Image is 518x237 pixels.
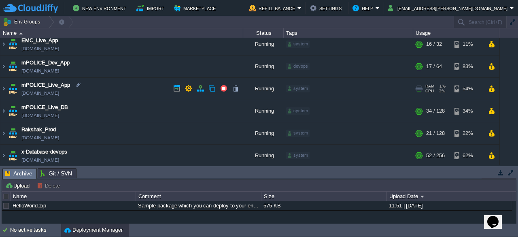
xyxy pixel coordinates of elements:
img: AMDAwAAAACH5BAEAAAAALAAAAAABAAEAAAICRAEAOw== [7,100,19,122]
span: 3% [437,89,445,94]
img: AMDAwAAAACH5BAEAAAAALAAAAAABAAEAAAICRAEAOw== [0,56,7,77]
div: 34% [454,100,481,122]
button: Marketplace [174,3,218,13]
img: AMDAwAAAACH5BAEAAAAALAAAAAABAAEAAAICRAEAOw== [0,33,7,55]
span: [DOMAIN_NAME] [21,111,59,120]
div: Running [243,33,284,55]
img: AMDAwAAAACH5BAEAAAAALAAAAAABAAEAAAICRAEAOw== [7,145,19,167]
span: Archive [5,169,32,179]
button: Upload [5,182,32,189]
a: mPOLICE_Dev_App [21,59,70,67]
div: Running [243,100,284,122]
img: AMDAwAAAACH5BAEAAAAALAAAAAABAAEAAAICRAEAOw== [7,56,19,77]
div: devops [286,63,310,70]
div: 62% [454,145,481,167]
img: AMDAwAAAACH5BAEAAAAALAAAAAABAAEAAAICRAEAOw== [0,122,7,144]
a: [DOMAIN_NAME] [21,67,59,75]
div: Comment [136,192,261,201]
span: CPU [425,89,434,94]
div: system [286,41,310,48]
img: AMDAwAAAACH5BAEAAAAALAAAAAABAAEAAAICRAEAOw== [0,145,7,167]
div: Name [11,192,136,201]
div: No active tasks [10,224,61,237]
div: 83% [454,56,481,77]
div: Status [244,28,283,38]
a: [DOMAIN_NAME] [21,134,59,142]
div: 52 / 256 [426,145,445,167]
div: Running [243,145,284,167]
a: mPOLICE_Live_App [21,81,70,89]
div: Running [243,122,284,144]
div: system [286,152,310,159]
button: New Environment [73,3,129,13]
a: Rakshak_Prod [21,126,56,134]
div: Tags [284,28,413,38]
button: Env Groups [3,16,43,28]
img: AMDAwAAAACH5BAEAAAAALAAAAAABAAEAAAICRAEAOw== [7,122,19,144]
a: x-Database-devops [21,148,67,156]
div: system [286,130,310,137]
img: AMDAwAAAACH5BAEAAAAALAAAAAABAAEAAAICRAEAOw== [19,32,23,34]
a: EMC_Live_App [21,36,58,45]
div: 575 KB [261,201,386,210]
button: Delete [37,182,62,189]
button: Import [136,3,167,13]
button: Help [352,3,376,13]
div: 34 / 128 [426,100,445,122]
div: system [286,107,310,115]
div: Upload Date [387,192,512,201]
a: [DOMAIN_NAME] [21,89,59,97]
button: [EMAIL_ADDRESS][PERSON_NAME][DOMAIN_NAME] [388,3,510,13]
div: Name [1,28,243,38]
span: Git / SVN [40,169,72,178]
img: AMDAwAAAACH5BAEAAAAALAAAAAABAAEAAAICRAEAOw== [7,78,19,100]
a: mPOLICE_Live_DB [21,103,68,111]
div: 21 / 128 [426,122,445,144]
div: Usage [414,28,499,38]
div: 11:51 | [DATE] [387,201,512,210]
div: 11% [454,33,481,55]
span: 1% [437,84,446,89]
a: HelloWorld.zip [13,203,46,209]
div: 16 / 32 [426,33,442,55]
div: Size [262,192,386,201]
span: RAM [425,84,434,89]
div: 17 / 64 [426,56,442,77]
button: Refill Balance [249,3,297,13]
div: Sample package which you can deploy to your environment. Feel free to delete and upload a package... [136,201,261,210]
div: Running [243,56,284,77]
button: Deployment Manager [64,226,123,234]
a: [DOMAIN_NAME] [21,45,59,53]
img: AMDAwAAAACH5BAEAAAAALAAAAAABAAEAAAICRAEAOw== [0,78,7,100]
span: [DOMAIN_NAME] [21,156,59,164]
img: AMDAwAAAACH5BAEAAAAALAAAAAABAAEAAAICRAEAOw== [0,100,7,122]
div: 54% [454,78,481,100]
div: Running [243,78,284,100]
iframe: chat widget [484,205,510,229]
img: AMDAwAAAACH5BAEAAAAALAAAAAABAAEAAAICRAEAOw== [7,33,19,55]
div: system [286,85,310,92]
div: 22% [454,122,481,144]
img: CloudJiffy [3,3,58,13]
button: Settings [310,3,344,13]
